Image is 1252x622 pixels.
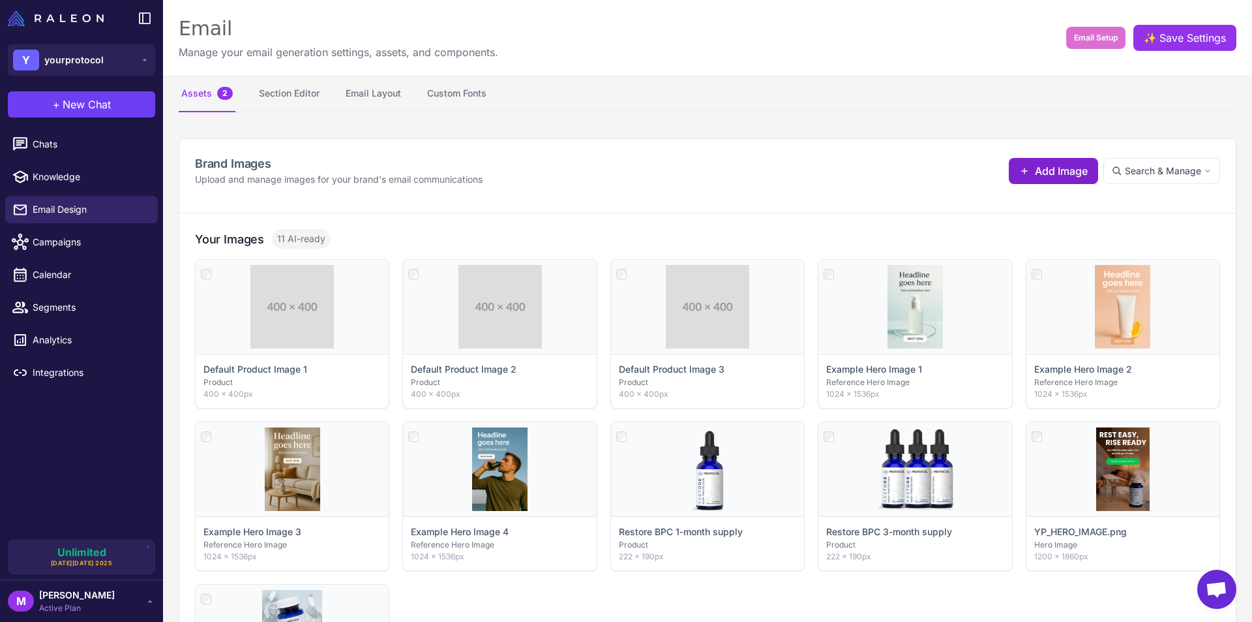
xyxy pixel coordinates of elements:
[1144,30,1154,40] span: ✨
[33,235,147,249] span: Campaigns
[217,87,233,100] span: 2
[203,551,381,563] p: 1024 × 1536px
[51,559,113,568] span: [DATE][DATE] 2025
[203,539,381,551] p: Reference Hero Image
[1034,539,1212,551] p: Hero Image
[33,268,147,282] span: Calendar
[5,326,158,354] a: Analytics
[1066,27,1125,49] button: Email Setup
[826,525,952,539] p: Restore BPC 3-month supply
[826,539,1004,551] p: Product
[619,362,724,377] p: Default Product Image 3
[1034,388,1212,400] p: 1024 × 1536px
[179,76,235,112] button: Assets2
[343,76,404,112] button: Email Layout
[44,53,104,67] span: yourprotocol
[8,44,155,76] button: Yyourprotocol
[13,50,39,70] div: Y
[203,388,381,400] p: 400 × 400px
[5,359,158,386] a: Integrations
[619,525,743,539] p: Restore BPC 1-month supply
[1034,551,1212,563] p: 1200 × 1860px
[1133,25,1236,51] button: ✨Save Settings
[57,547,106,557] span: Unlimited
[33,170,147,184] span: Knowledge
[1197,570,1236,609] div: Open chat
[5,261,158,288] a: Calendar
[1009,158,1098,184] button: Add Image
[1103,158,1220,184] button: Search & Manage
[411,362,516,377] p: Default Product Image 2
[411,539,588,551] p: Reference Hero Image
[411,388,588,400] p: 400 × 400px
[411,377,588,388] p: Product
[63,97,111,112] span: New Chat
[272,229,331,249] span: 11 AI-ready
[1035,163,1088,179] span: Add Image
[195,230,264,248] h3: Your Images
[619,388,796,400] p: 400 × 400px
[1034,377,1212,388] p: Reference Hero Image
[1125,164,1201,178] span: Search & Manage
[8,591,34,612] div: M
[33,333,147,347] span: Analytics
[8,10,104,26] img: Raleon Logo
[619,551,796,563] p: 222 × 190px
[411,551,588,563] p: 1024 × 1536px
[179,16,498,42] div: Email
[39,588,115,602] span: [PERSON_NAME]
[256,76,322,112] button: Section Editor
[203,377,381,388] p: Product
[5,131,158,158] a: Chats
[1074,32,1118,44] span: Email Setup
[33,137,147,151] span: Chats
[5,163,158,191] a: Knowledge
[8,10,109,26] a: Raleon Logo
[1034,525,1127,539] p: YP_HERO_IMAGE.png
[5,294,158,321] a: Segments
[5,228,158,256] a: Campaigns
[619,377,796,388] p: Product
[425,76,489,112] button: Custom Fonts
[619,539,796,551] p: Product
[826,551,1004,563] p: 222 × 190px
[826,362,922,377] p: Example Hero Image 1
[411,525,509,539] p: Example Hero Image 4
[203,362,307,377] p: Default Product Image 1
[195,172,483,187] p: Upload and manage images for your brand's email communications
[203,525,301,539] p: Example Hero Image 3
[53,97,60,112] span: +
[1034,362,1132,377] p: Example Hero Image 2
[33,202,147,217] span: Email Design
[33,365,147,380] span: Integrations
[826,377,1004,388] p: Reference Hero Image
[33,300,147,315] span: Segments
[179,44,498,60] p: Manage your email generation settings, assets, and components.
[826,388,1004,400] p: 1024 × 1536px
[39,602,115,614] span: Active Plan
[8,91,155,117] button: +New Chat
[195,155,483,172] h2: Brand Images
[5,196,158,223] a: Email Design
